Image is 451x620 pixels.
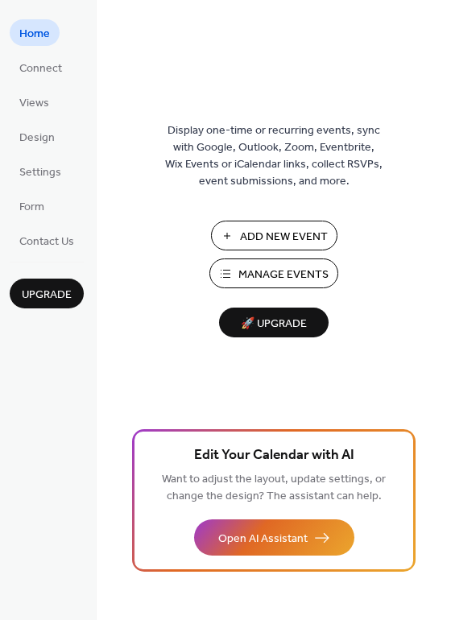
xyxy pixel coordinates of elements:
[19,95,49,112] span: Views
[194,519,354,556] button: Open AI Assistant
[19,26,50,43] span: Home
[19,164,61,181] span: Settings
[211,221,337,250] button: Add New Event
[240,229,328,246] span: Add New Event
[209,258,338,288] button: Manage Events
[19,60,62,77] span: Connect
[10,158,71,184] a: Settings
[10,279,84,308] button: Upgrade
[229,313,319,335] span: 🚀 Upgrade
[10,192,54,219] a: Form
[194,444,354,467] span: Edit Your Calendar with AI
[165,122,383,190] span: Display one-time or recurring events, sync with Google, Outlook, Zoom, Eventbrite, Wix Events or ...
[10,54,72,81] a: Connect
[10,227,84,254] a: Contact Us
[22,287,72,304] span: Upgrade
[219,308,329,337] button: 🚀 Upgrade
[10,89,59,115] a: Views
[19,199,44,216] span: Form
[238,267,329,283] span: Manage Events
[19,234,74,250] span: Contact Us
[218,531,308,548] span: Open AI Assistant
[162,469,386,507] span: Want to adjust the layout, update settings, or change the design? The assistant can help.
[10,19,60,46] a: Home
[19,130,55,147] span: Design
[10,123,64,150] a: Design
